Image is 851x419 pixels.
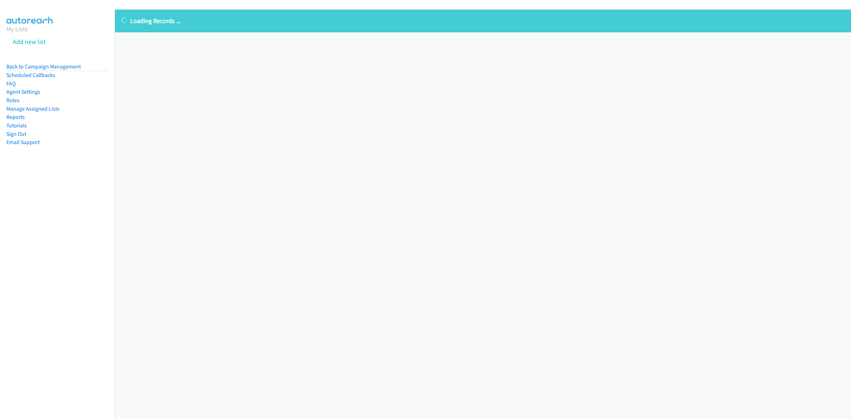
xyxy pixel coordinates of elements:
a: Manage Assigned Lists [6,105,60,112]
a: FAQ [6,80,16,87]
a: My Lists [6,25,28,33]
a: Add new list [13,38,46,46]
a: Sign Out [6,131,26,137]
p: Loading Records ... [121,16,845,26]
a: Back to Campaign Management [6,63,81,70]
a: Tutorials [6,122,27,129]
a: Agent Settings [6,88,40,95]
a: Roles [6,97,20,104]
a: Reports [6,114,25,120]
a: Email Support [6,139,40,145]
a: Scheduled Callbacks [6,72,55,78]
